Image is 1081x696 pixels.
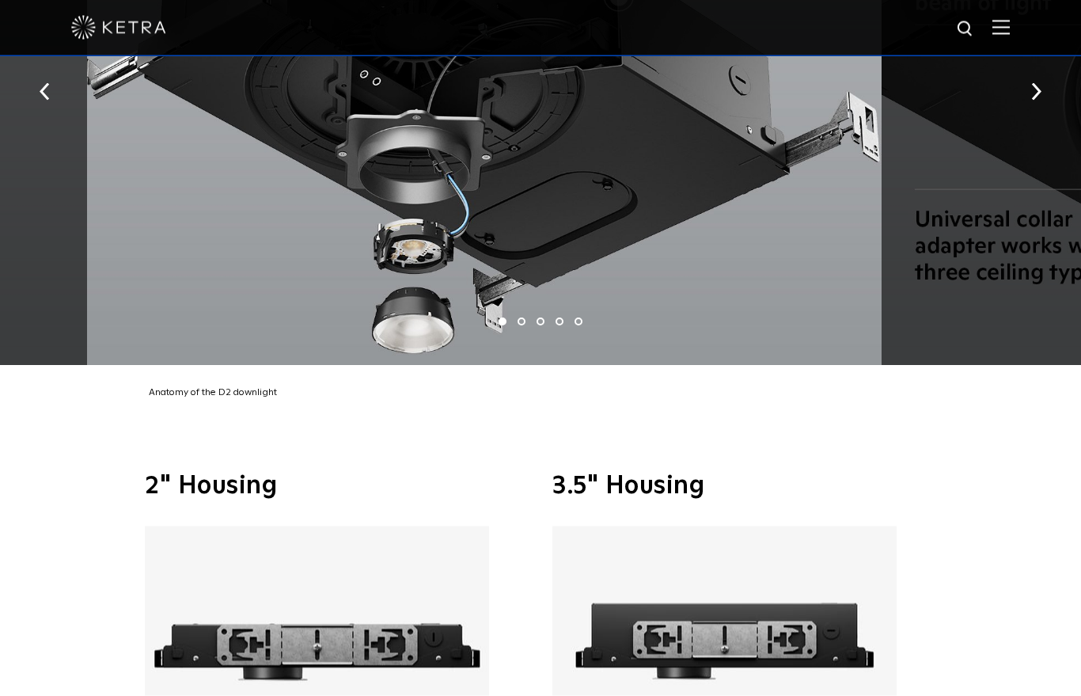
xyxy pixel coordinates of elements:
h3: 3.5" Housing [552,474,936,499]
img: Hamburger%20Nav.svg [992,20,1010,35]
img: arrow-left-black.svg [40,83,50,101]
img: arrow-right-black.svg [1031,83,1041,101]
h3: 2" Housing [145,474,529,499]
div: Anatomy of the D2 downlight [133,385,956,402]
img: search icon [956,20,976,40]
img: ketra-logo-2019-white [71,16,166,40]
